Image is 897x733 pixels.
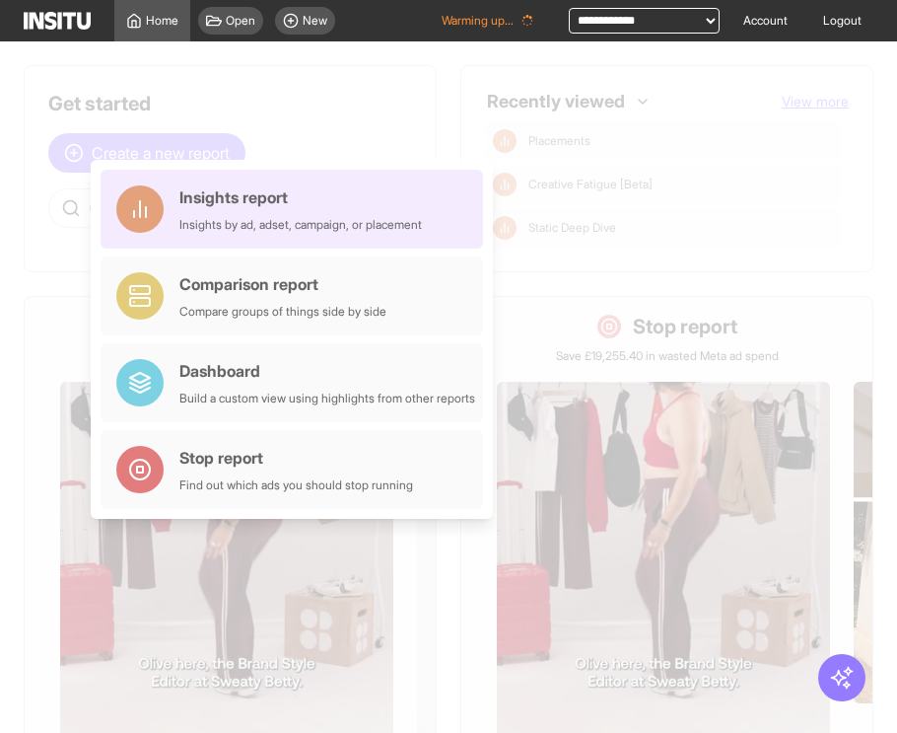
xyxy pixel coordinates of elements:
[179,391,475,406] div: Build a custom view using highlights from other reports
[179,185,422,209] div: Insights report
[179,446,413,470] div: Stop report
[179,304,386,320] div: Compare groups of things side by side
[179,477,413,493] div: Find out which ads you should stop running
[442,13,514,29] span: Warming up...
[303,13,327,29] span: New
[179,217,422,233] div: Insights by ad, adset, campaign, or placement
[146,13,178,29] span: Home
[226,13,255,29] span: Open
[179,272,386,296] div: Comparison report
[179,359,475,383] div: Dashboard
[24,12,91,30] img: Logo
